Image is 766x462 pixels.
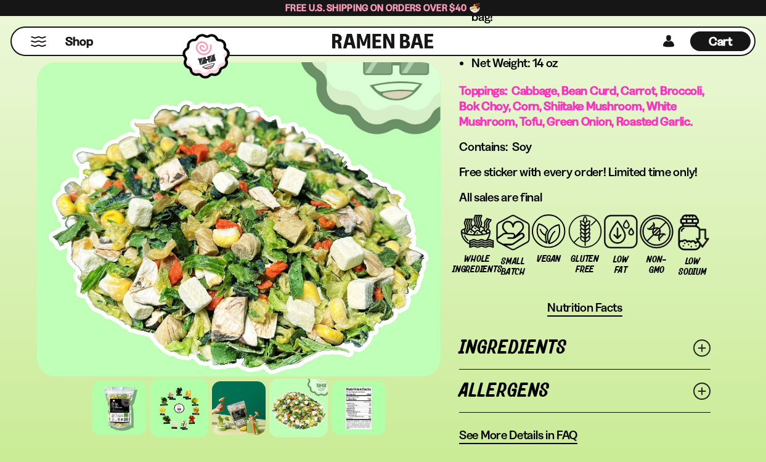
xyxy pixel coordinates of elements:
span: Low Sodium [678,256,707,277]
button: Mobile Menu Trigger [30,36,47,47]
span: See More Details in FAQ [459,428,577,443]
span: Cart [709,34,733,49]
a: Ingredients [459,326,711,369]
span: Whole Ingredients [452,254,502,275]
span: Vegan [537,254,561,264]
span: Toppings: Cabbage, Bean Curd, Carrot, Broccoli, Bok Choy, Corn, Shiitake Mushroom, White Mushroom... [459,83,704,129]
div: Cart [690,28,751,55]
p: All sales are final [459,190,711,205]
a: See More Details in FAQ [459,428,577,444]
button: Nutrition Facts [547,300,622,317]
span: Gluten Free [571,254,599,275]
span: Non-GMO [645,254,668,275]
span: Nutrition Facts [547,300,622,315]
span: Small Batch [501,256,525,277]
a: Allergens [459,370,711,412]
span: Free sticker with every order! Limited time only! [459,164,698,179]
a: Shop [65,31,93,51]
span: Low Fat [609,254,632,275]
span: Contains: Soy [459,139,532,154]
span: Shop [65,33,93,50]
span: Free U.S. Shipping on Orders over $40 🍜 [285,2,481,14]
